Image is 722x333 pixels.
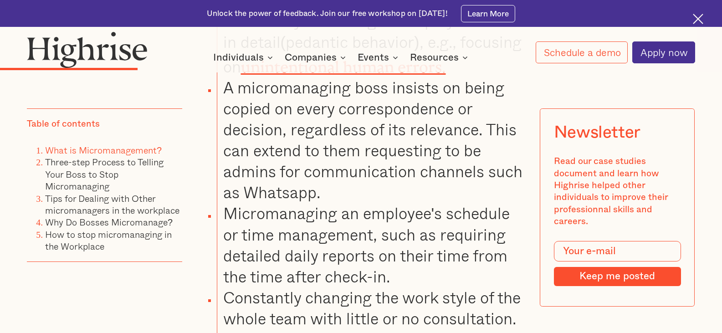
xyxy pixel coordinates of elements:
[207,8,448,19] div: Unlock the power of feedback. Join our free workshop on [DATE]!
[693,14,703,24] img: Cross icon
[554,155,681,227] div: Read our case studies document and learn how Highrise helped other individuals to improve their p...
[27,118,100,130] div: Table of contents
[285,52,348,63] div: Companies
[410,52,459,63] div: Resources
[554,241,681,261] input: Your e-mail
[45,155,164,193] a: Three-step Process to Telling Your Boss to Stop Micromanaging
[45,191,179,217] a: Tips for Dealing with Other micromanagers in the workplace
[554,267,681,286] input: Keep me posted
[554,122,640,142] div: Newsletter
[217,203,523,287] li: Micromanaging an employee's schedule or time management, such as requiring detailed daily reports...
[213,52,264,63] div: Individuals
[213,52,276,63] div: Individuals
[461,5,515,22] a: Learn More
[358,52,389,63] div: Events
[45,215,173,229] a: Why Do Bosses Micromanage?
[285,52,337,63] div: Companies
[358,52,401,63] div: Events
[217,77,523,203] li: A micromanaging boss insists on being copied on every correspondence or decision, regardless of i...
[410,52,471,63] div: Resources
[554,241,681,286] form: Modal Form
[632,41,695,63] a: Apply now
[45,143,162,157] a: What is Micromanagement?
[45,227,172,253] a: How to stop micromanaging in the Workplace
[536,41,628,63] a: Schedule a demo
[27,31,148,68] img: Highrise logo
